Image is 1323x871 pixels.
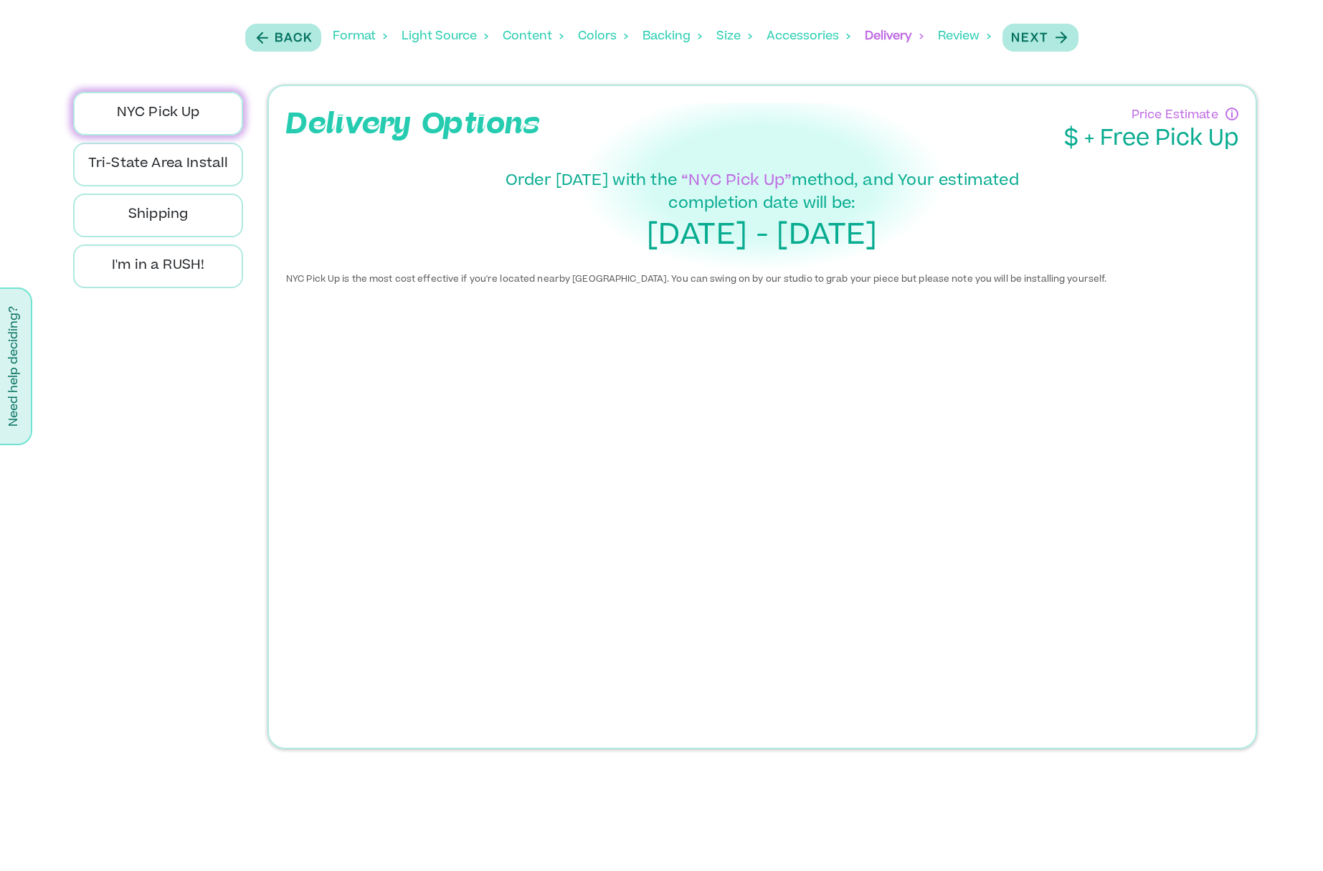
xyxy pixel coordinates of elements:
[85,104,231,123] p: NYC Pick Up
[85,206,231,225] p: Shipping
[642,14,702,59] div: Backing
[275,30,313,47] p: Back
[490,171,1033,216] p: Order [DATE] with the method, and Your estimated completion date will be:
[286,273,1238,286] p: NYC Pick Up is the most cost effective if you're located nearby [GEOGRAPHIC_DATA]. You can swing ...
[333,14,387,59] div: Format
[716,14,752,59] div: Size
[681,171,792,194] span: “NYC Pick Up”
[767,14,850,59] div: Accessories
[503,14,564,59] div: Content
[245,24,321,52] button: Back
[771,124,1238,156] div: $ + Free Pick Up
[578,14,628,59] div: Colors
[1251,802,1323,871] iframe: Chat Widget
[1011,30,1048,47] p: Next
[938,14,991,59] div: Review
[402,14,488,59] div: Light Source
[85,257,231,276] p: I'm in a RUSH!
[865,14,924,59] div: Delivery
[647,216,878,259] p: [DATE] - [DATE]
[286,300,1238,730] iframe: map
[1225,108,1238,120] div: Have questions about pricing or just need a human touch? Go through the process and submit an inq...
[85,155,231,174] p: Tri-State Area Install
[1132,103,1218,124] p: Price Estimate
[1002,24,1078,52] button: Next
[286,103,754,146] p: Delivery Options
